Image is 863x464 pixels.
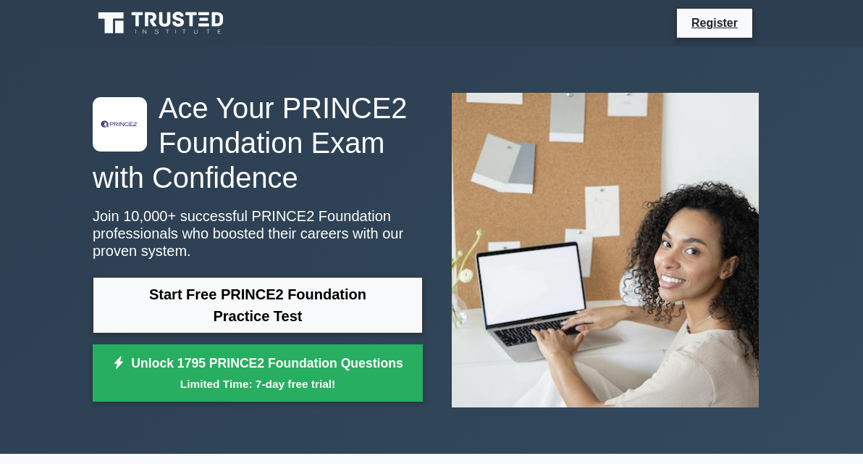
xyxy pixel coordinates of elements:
a: Unlock 1795 PRINCE2 Foundation QuestionsLimited Time: 7-day free trial! [93,344,423,402]
a: Start Free PRINCE2 Foundation Practice Test [93,277,423,333]
a: Register [683,14,746,32]
small: Limited Time: 7-day free trial! [111,376,405,392]
p: Join 10,000+ successful PRINCE2 Foundation professionals who boosted their careers with our prove... [93,207,423,260]
h1: Ace Your PRINCE2 Foundation Exam with Confidence [93,91,423,196]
